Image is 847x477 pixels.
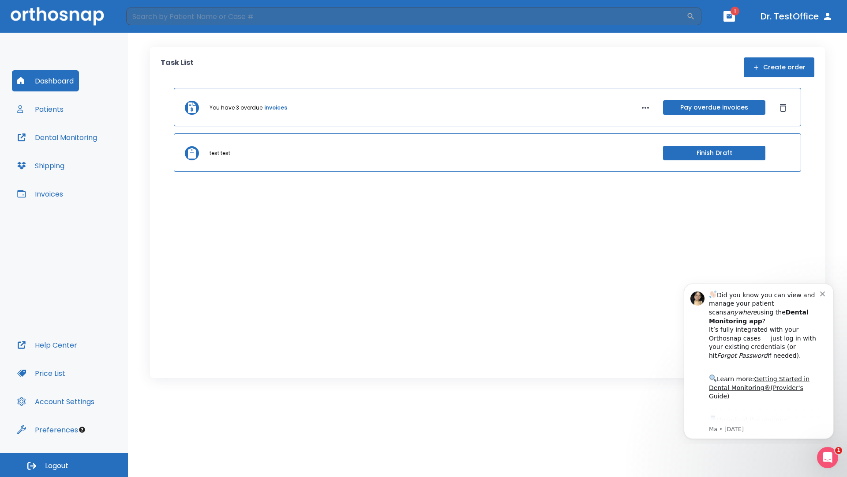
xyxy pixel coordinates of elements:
[38,139,150,184] div: Download the app: | ​ Let us know if you need help getting started!
[38,150,150,158] p: Message from Ma, sent 7w ago
[12,391,100,412] button: Account Settings
[817,447,838,468] iframe: Intercom live chat
[12,183,68,204] button: Invoices
[671,276,847,444] iframe: Intercom notifications message
[12,70,79,91] button: Dashboard
[161,57,194,77] p: Task List
[38,141,117,157] a: App Store
[776,101,790,115] button: Dismiss
[11,7,104,25] img: Orthosnap
[12,127,102,148] button: Dental Monitoring
[264,104,287,112] a: invoices
[663,146,765,160] button: Finish Draft
[835,447,842,454] span: 1
[45,461,68,471] span: Logout
[663,100,765,115] button: Pay overdue invoices
[126,8,686,25] input: Search by Patient Name or Case #
[12,334,82,356] button: Help Center
[78,426,86,434] div: Tooltip anchor
[210,149,230,157] p: test test
[210,104,262,112] p: You have 3 overdue
[12,98,69,120] button: Patients
[744,57,814,77] button: Create order
[731,7,739,15] span: 1
[12,419,83,440] button: Preferences
[150,14,157,21] button: Dismiss notification
[12,363,71,384] button: Price List
[12,155,70,176] button: Shipping
[757,8,836,24] button: Dr. TestOffice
